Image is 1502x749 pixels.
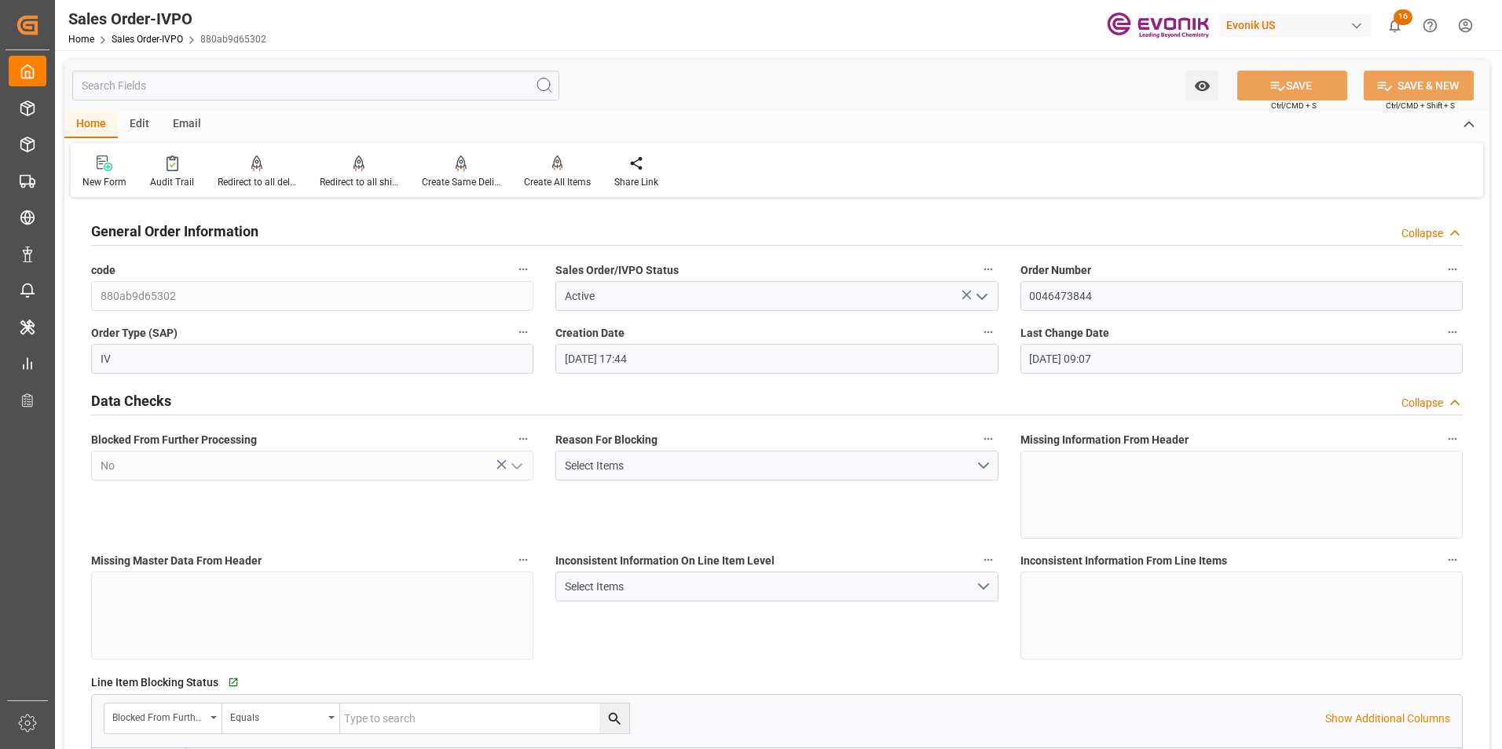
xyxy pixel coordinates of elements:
[513,429,533,449] button: Blocked From Further Processing
[91,432,257,448] span: Blocked From Further Processing
[555,451,998,480] button: open menu
[1377,8,1412,43] button: show 16 new notifications
[1442,550,1463,570] button: Inconsistent Information From Line Items
[1401,225,1443,242] div: Collapse
[68,34,94,45] a: Home
[161,111,213,138] div: Email
[1020,553,1227,569] span: Inconsistent Information From Line Items
[978,259,998,280] button: Sales Order/IVPO Status
[1412,8,1448,43] button: Help Center
[969,284,992,309] button: open menu
[91,390,171,411] h2: Data Checks
[230,707,323,725] div: Equals
[1401,395,1443,411] div: Collapse
[1394,9,1412,25] span: 16
[978,550,998,570] button: Inconsistent Information On Line Item Level
[599,703,629,733] button: search button
[91,553,262,569] span: Missing Master Data From Header
[91,674,218,691] span: Line Item Blocking Status
[565,579,976,595] div: Select Items
[1271,100,1317,111] span: Ctrl/CMD + S
[565,458,976,474] div: Select Items
[91,221,258,242] h2: General Order Information
[1186,71,1218,100] button: open menu
[1020,262,1091,279] span: Order Number
[1325,711,1450,727] p: Show Additional Columns
[68,7,266,31] div: Sales Order-IVPO
[614,175,658,189] div: Share Link
[555,432,658,448] span: Reason For Blocking
[118,111,161,138] div: Edit
[555,572,998,601] button: open menu
[104,703,222,733] button: open menu
[555,262,679,279] span: Sales Order/IVPO Status
[218,175,296,189] div: Redirect to all deliveries
[1386,100,1455,111] span: Ctrl/CMD + Shift + S
[555,344,998,374] input: MM-DD-YYYY HH:MM
[513,322,533,342] button: Order Type (SAP)
[513,550,533,570] button: Missing Master Data From Header
[1364,71,1474,100] button: SAVE & NEW
[513,259,533,280] button: code
[112,707,205,725] div: Blocked From Further Processing
[1220,10,1377,40] button: Evonik US
[82,175,126,189] div: New Form
[72,71,559,100] input: Search Fields
[340,703,629,733] input: Type to search
[978,322,998,342] button: Creation Date
[1020,432,1189,448] span: Missing Information From Header
[91,325,178,342] span: Order Type (SAP)
[222,703,340,733] button: open menu
[1442,322,1463,342] button: Last Change Date
[64,111,118,138] div: Home
[504,454,528,478] button: open menu
[112,34,183,45] a: Sales Order-IVPO
[1020,325,1109,342] span: Last Change Date
[1442,259,1463,280] button: Order Number
[91,262,115,279] span: code
[1220,14,1371,37] div: Evonik US
[555,325,625,342] span: Creation Date
[1237,71,1347,100] button: SAVE
[1020,344,1463,374] input: MM-DD-YYYY HH:MM
[1107,12,1209,39] img: Evonik-brand-mark-Deep-Purple-RGB.jpeg_1700498283.jpeg
[150,175,194,189] div: Audit Trail
[422,175,500,189] div: Create Same Delivery Date
[555,553,775,569] span: Inconsistent Information On Line Item Level
[320,175,398,189] div: Redirect to all shipments
[978,429,998,449] button: Reason For Blocking
[1442,429,1463,449] button: Missing Information From Header
[524,175,591,189] div: Create All Items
